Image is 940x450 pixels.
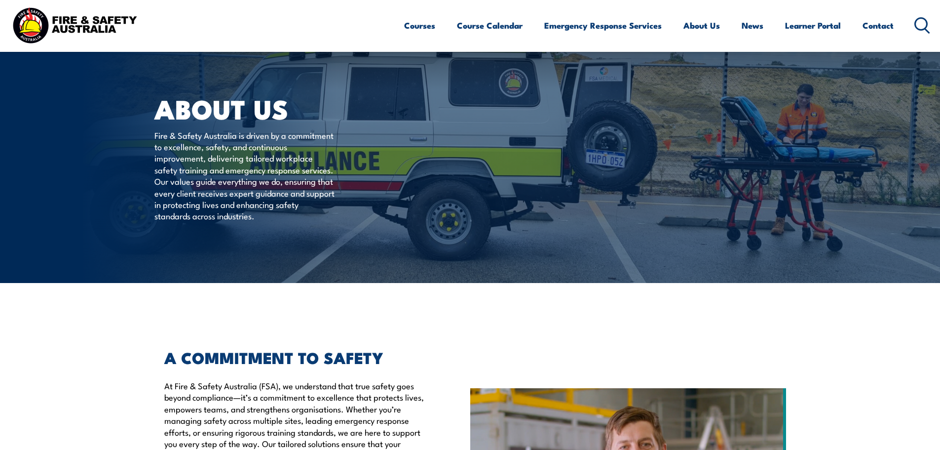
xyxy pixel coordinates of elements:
[404,12,435,39] a: Courses
[457,12,523,39] a: Course Calendar
[154,97,398,120] h1: About Us
[544,12,662,39] a: Emergency Response Services
[683,12,720,39] a: About Us
[164,350,425,364] h2: A COMMITMENT TO SAFETY
[742,12,763,39] a: News
[863,12,894,39] a: Contact
[154,129,335,222] p: Fire & Safety Australia is driven by a commitment to excellence, safety, and continuous improveme...
[785,12,841,39] a: Learner Portal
